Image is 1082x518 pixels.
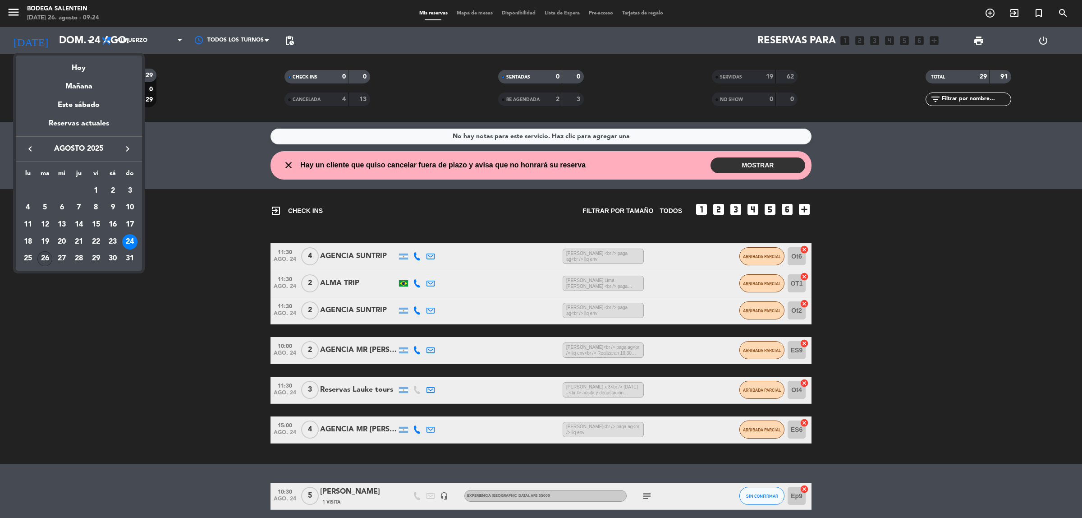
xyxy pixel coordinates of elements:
[20,251,36,267] div: 25
[37,233,54,250] td: 19 de agosto de 2025
[105,250,122,268] td: 30 de agosto de 2025
[37,200,53,215] div: 5
[122,183,138,199] div: 3
[87,199,105,217] td: 8 de agosto de 2025
[16,74,142,92] div: Mañana
[88,183,104,199] div: 1
[19,199,37,217] td: 4 de agosto de 2025
[19,216,37,233] td: 11 de agosto de 2025
[19,233,37,250] td: 18 de agosto de 2025
[70,250,87,268] td: 28 de agosto de 2025
[87,216,105,233] td: 15 de agosto de 2025
[121,168,138,182] th: domingo
[70,216,87,233] td: 14 de agosto de 2025
[37,168,54,182] th: martes
[88,217,104,232] div: 15
[54,251,69,267] div: 27
[53,199,70,217] td: 6 de agosto de 2025
[25,143,36,154] i: keyboard_arrow_left
[19,168,37,182] th: lunes
[105,199,122,217] td: 9 de agosto de 2025
[37,199,54,217] td: 5 de agosto de 2025
[105,216,122,233] td: 16 de agosto de 2025
[19,250,37,268] td: 25 de agosto de 2025
[22,143,38,155] button: keyboard_arrow_left
[37,251,53,267] div: 26
[70,233,87,250] td: 21 de agosto de 2025
[54,217,69,232] div: 13
[88,200,104,215] div: 8
[37,217,53,232] div: 12
[105,182,122,199] td: 2 de agosto de 2025
[53,216,70,233] td: 13 de agosto de 2025
[121,233,138,250] td: 24 de agosto de 2025
[70,168,87,182] th: jueves
[122,143,133,154] i: keyboard_arrow_right
[122,234,138,250] div: 24
[38,143,119,155] span: agosto 2025
[53,233,70,250] td: 20 de agosto de 2025
[71,217,87,232] div: 14
[16,55,142,74] div: Hoy
[122,251,138,267] div: 31
[87,182,105,199] td: 1 de agosto de 2025
[16,118,142,136] div: Reservas actuales
[87,233,105,250] td: 22 de agosto de 2025
[88,234,104,250] div: 22
[20,217,36,232] div: 11
[119,143,136,155] button: keyboard_arrow_right
[105,217,120,232] div: 16
[87,250,105,268] td: 29 de agosto de 2025
[121,199,138,217] td: 10 de agosto de 2025
[87,168,105,182] th: viernes
[105,251,120,267] div: 30
[70,199,87,217] td: 7 de agosto de 2025
[121,250,138,268] td: 31 de agosto de 2025
[53,250,70,268] td: 27 de agosto de 2025
[20,200,36,215] div: 4
[53,168,70,182] th: miércoles
[105,200,120,215] div: 9
[122,200,138,215] div: 10
[121,216,138,233] td: 17 de agosto de 2025
[105,234,120,250] div: 23
[54,200,69,215] div: 6
[16,92,142,118] div: Este sábado
[20,234,36,250] div: 18
[54,234,69,250] div: 20
[37,250,54,268] td: 26 de agosto de 2025
[19,182,87,199] td: AGO.
[88,251,104,267] div: 29
[122,217,138,232] div: 17
[71,200,87,215] div: 7
[105,233,122,250] td: 23 de agosto de 2025
[37,234,53,250] div: 19
[71,234,87,250] div: 21
[121,182,138,199] td: 3 de agosto de 2025
[37,216,54,233] td: 12 de agosto de 2025
[71,251,87,267] div: 28
[105,183,120,199] div: 2
[105,168,122,182] th: sábado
